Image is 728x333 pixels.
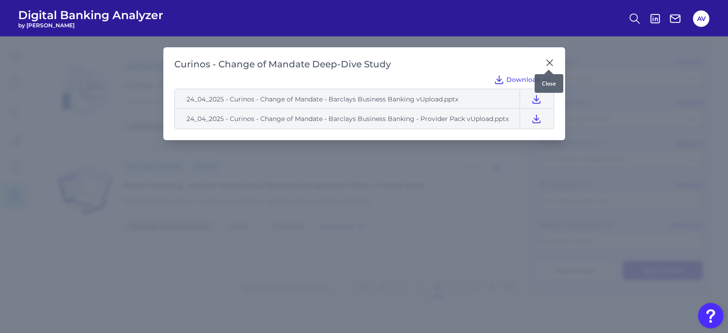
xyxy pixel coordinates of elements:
h2: Curinos - Change of Mandate Deep-Dive Study [174,58,541,71]
td: 24_04_2025 - Curinos - Change of Mandate - Barclays Business Banking - Provider Pack vUpload.pptx [176,110,520,128]
td: 24_04_2025 - Curinos - Change of Mandate - Barclays Business Banking vUpload.pptx [176,90,520,109]
span: by [PERSON_NAME] [18,22,163,29]
div: Close [535,74,563,93]
span: Digital Banking Analyzer [18,8,163,22]
span: Download All [506,76,551,84]
button: Open Resource Center [698,303,723,328]
button: AV [693,10,709,27]
button: Download All [490,72,554,87]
